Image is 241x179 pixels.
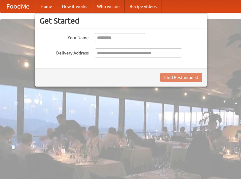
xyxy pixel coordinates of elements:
[40,16,202,25] h3: Get Started
[57,0,92,13] a: How it works
[160,73,202,82] button: Find Restaurants!
[40,33,89,41] label: Your Name
[125,0,161,13] a: Recipe videos
[92,0,125,13] a: Who we are
[0,0,36,13] a: FoodMe
[40,48,89,56] label: Delivery Address
[36,0,57,13] a: Home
